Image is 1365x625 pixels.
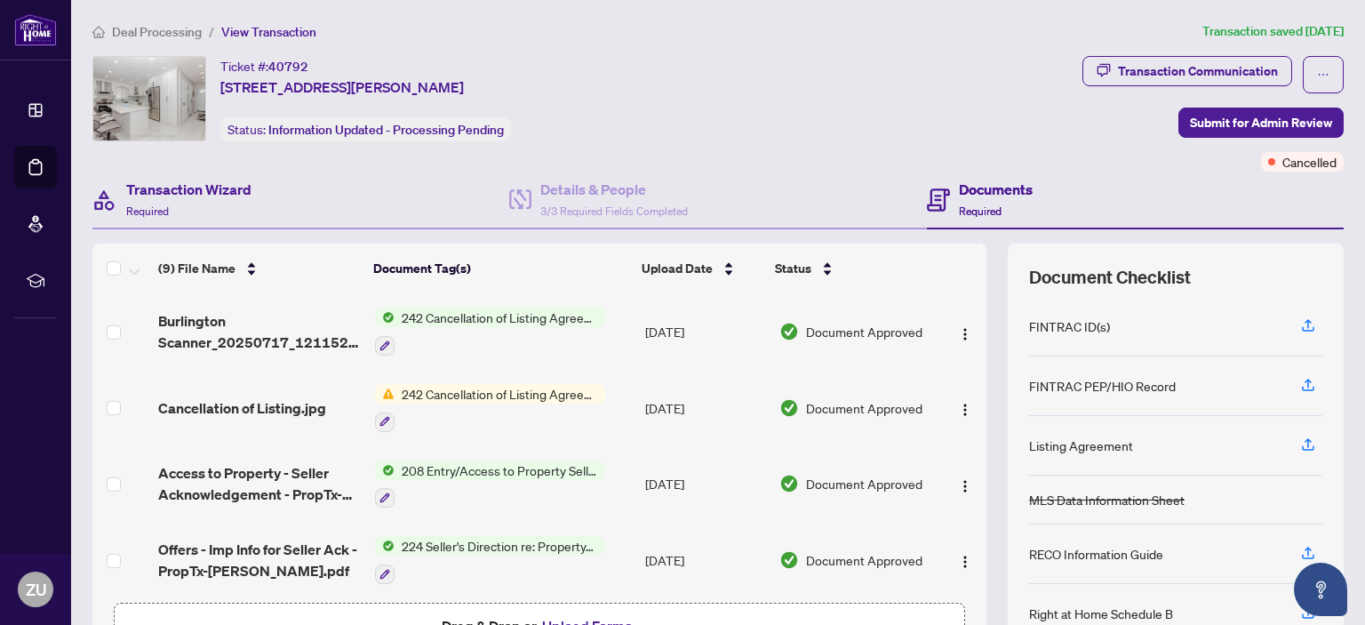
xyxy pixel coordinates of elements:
button: Status Icon242 Cancellation of Listing Agreement - Authority to Offer for Sale [375,308,605,356]
span: 208 Entry/Access to Property Seller Acknowledgement [395,461,605,480]
img: Logo [958,479,972,493]
li: / [209,21,214,42]
button: Status Icon224 Seller's Direction re: Property/Offers - Important Information for Seller Acknowle... [375,536,605,584]
td: [DATE] [638,293,772,370]
td: [DATE] [638,446,772,523]
div: FINTRAC ID(s) [1029,317,1110,336]
span: Access to Property - Seller Acknowledgement - PropTx-[PERSON_NAME].pdf [158,462,360,505]
h4: Details & People [540,179,688,200]
button: Submit for Admin Review [1178,108,1344,138]
img: Document Status [779,550,799,570]
th: Document Tag(s) [366,244,635,293]
button: Status Icon242 Cancellation of Listing Agreement - Authority to Offer for Sale [375,384,605,432]
button: Logo [951,394,979,422]
button: Transaction Communication [1082,56,1292,86]
span: 224 Seller's Direction re: Property/Offers - Important Information for Seller Acknowledgement [395,536,605,556]
img: Logo [958,327,972,341]
img: Logo [958,555,972,569]
span: [STREET_ADDRESS][PERSON_NAME] [220,76,464,98]
span: home [92,26,105,38]
article: Transaction saved [DATE] [1202,21,1344,42]
span: Cancellation of Listing.jpg [158,397,326,419]
td: [DATE] [638,522,772,598]
div: Listing Agreement [1029,436,1133,455]
div: Ticket #: [220,56,308,76]
span: Document Approved [806,474,922,493]
button: Open asap [1294,563,1347,616]
th: (9) File Name [151,244,366,293]
button: Logo [951,317,979,346]
span: Burlington Scanner_20250717_121152.pdf [158,310,360,353]
span: Offers - Imp Info for Seller Ack - PropTx-[PERSON_NAME].pdf [158,539,360,581]
span: Document Approved [806,398,922,418]
span: Document Approved [806,322,922,341]
span: (9) File Name [158,259,235,278]
span: Deal Processing [112,24,202,40]
span: Required [126,204,169,218]
span: ZU [26,577,46,602]
img: Document Status [779,322,799,341]
span: ellipsis [1317,68,1329,81]
img: Status Icon [375,536,395,556]
img: Document Status [779,474,799,493]
img: IMG-X12229915_1.jpg [93,57,205,140]
span: Upload Date [642,259,713,278]
span: View Transaction [221,24,316,40]
div: MLS Data Information Sheet [1029,490,1185,509]
th: Status [768,244,934,293]
h4: Transaction Wizard [126,179,251,200]
span: 3/3 Required Fields Completed [540,204,688,218]
span: Document Approved [806,550,922,570]
span: Document Checklist [1029,265,1191,290]
h4: Documents [959,179,1033,200]
span: Submit for Admin Review [1190,108,1332,137]
img: Status Icon [375,461,395,480]
div: RECO Information Guide [1029,544,1163,564]
th: Upload Date [635,244,767,293]
span: 242 Cancellation of Listing Agreement - Authority to Offer for Sale [395,384,605,404]
span: Required [959,204,1002,218]
img: Logo [958,403,972,417]
button: Logo [951,546,979,574]
div: Transaction Communication [1118,57,1278,85]
span: Status [775,259,811,278]
img: Status Icon [375,308,395,327]
span: 242 Cancellation of Listing Agreement - Authority to Offer for Sale [395,308,605,327]
span: 40792 [268,59,308,75]
span: Information Updated - Processing Pending [268,122,504,138]
img: Status Icon [375,384,395,404]
div: FINTRAC PEP/HIO Record [1029,376,1176,396]
td: [DATE] [638,370,772,446]
button: Status Icon208 Entry/Access to Property Seller Acknowledgement [375,461,605,509]
div: Right at Home Schedule B [1029,604,1173,623]
span: Cancelled [1282,152,1337,172]
button: Logo [951,469,979,498]
img: Document Status [779,398,799,418]
div: Status: [220,117,511,141]
img: logo [14,13,57,46]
